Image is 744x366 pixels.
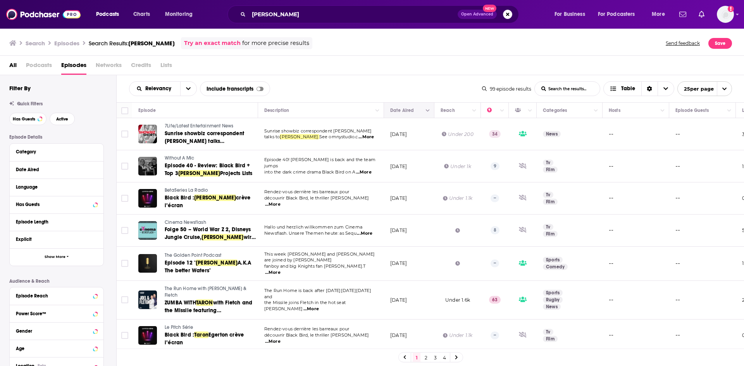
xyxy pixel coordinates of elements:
div: Episode Guests [675,106,709,115]
span: ...More [303,306,319,312]
td: -- [603,281,669,320]
span: Episode 40 - Review: Black Bird + Top 3 [165,162,250,177]
span: Newsflash. Unsere Themen heute: as Sequ [264,230,356,236]
td: -- [669,320,736,352]
span: Episode 40! [PERSON_NAME] is back and the team jumps [264,157,375,168]
a: Sunrise showbiz correspondent [PERSON_NAME] talks to [165,130,257,145]
input: Search podcasts, credits, & more... [249,8,458,21]
span: The Golden Point Podcast [165,253,221,258]
button: open menu [180,82,196,96]
span: Episodes [61,59,86,75]
td: -- [603,182,669,215]
a: Film [543,231,558,237]
button: Save [708,38,732,49]
p: Episode Details [9,134,104,140]
p: [DATE] [390,297,407,303]
a: BetaSeries La Radio [165,187,257,194]
img: Podchaser - Follow, Share and Rate Podcasts [6,7,81,22]
button: open menu [160,8,203,21]
span: BetaSeries La Radio [165,187,208,193]
span: Sunrise showbiz correspondent [PERSON_NAME] talks to [165,130,244,152]
span: [PERSON_NAME]. [280,134,319,139]
span: Egerton crève l’écran [165,332,244,346]
span: Taron [194,332,208,338]
span: Podcasts [96,9,119,20]
td: -- [669,281,736,320]
button: Active [50,113,75,125]
h3: Episodes [54,40,79,47]
span: ...More [356,169,372,175]
div: Include transcripts [200,81,270,96]
div: Has Guests [16,202,91,207]
span: Black Bird : [165,332,194,338]
div: Age [16,346,91,351]
div: Sort Direction [641,82,658,96]
button: open menu [646,8,675,21]
span: Quick Filters [17,101,43,107]
a: 1 [413,353,420,362]
p: [DATE] [390,332,407,339]
button: Category [16,147,97,156]
button: Column Actions [373,106,382,115]
button: Send feedback [663,37,702,49]
a: Tv [543,192,553,198]
a: 3 [431,353,439,362]
h2: Choose View [603,81,674,96]
span: Under 1.6k [445,297,470,303]
a: Show notifications dropdown [676,8,689,21]
span: talks to [264,134,280,139]
div: Description [264,106,289,115]
p: [DATE] [390,131,407,137]
p: [DATE] [390,163,407,170]
div: Gender [16,328,91,334]
span: Podcasts [26,59,52,75]
span: ...More [357,230,372,237]
button: Show profile menu [717,6,734,23]
div: Under 1k [444,163,471,170]
button: Has Guests [9,113,46,125]
a: Folge 50 – World War Z 2, Disneys Jungle Cruise,[PERSON_NAME]wird zu [PERSON_NAME] [165,226,257,241]
span: [PERSON_NAME] [128,40,175,47]
a: Search Results:[PERSON_NAME] [89,40,175,47]
a: Tv [543,329,553,335]
span: Projects Lists [220,170,252,177]
div: Power Score™ [16,311,91,316]
td: -- [669,247,736,281]
span: TARON [196,299,213,306]
button: Gender [16,326,97,335]
button: Episode Reach [16,290,97,300]
button: Power Score™ [16,308,97,318]
span: For Business [555,9,585,20]
span: [PERSON_NAME] [178,170,220,177]
div: Reach [441,106,455,115]
a: Black Bird :[PERSON_NAME]crève l’écran [165,194,257,210]
div: Explicit [16,237,92,242]
span: découvrir Black Bird, le thriller [PERSON_NAME] [264,332,369,338]
span: A.K.A The better Waters" [165,259,251,274]
a: The Golden Point Podcast [165,252,257,259]
a: News [543,304,561,310]
a: Show notifications dropdown [696,8,708,21]
button: open menu [549,8,595,21]
span: This week [PERSON_NAME] and [PERSON_NAME] are joined by [PERSON_NAME] [264,251,375,263]
span: for more precise results [242,39,309,48]
a: Rugby [543,297,563,303]
a: Tv [543,224,553,230]
span: Folge 50 – World War Z 2, Disneys Jungle Cruise, [165,226,251,241]
div: Episode Reach [16,293,91,299]
span: Charts [133,9,150,20]
span: Credits [131,59,151,75]
span: Without A Mic [165,155,194,161]
div: Date Aired [390,106,414,115]
a: All [9,59,17,75]
span: Active [56,117,68,121]
h2: Filter By [9,84,31,92]
button: Episode Length [16,217,97,227]
a: Charts [128,8,155,21]
td: -- [603,215,669,247]
div: Episode Length [16,219,92,225]
span: Sunrise showbiz correspondent [PERSON_NAME] [264,128,372,134]
p: -- [491,194,499,202]
span: découvrir Black Bird, le thriller [PERSON_NAME] [264,195,369,201]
